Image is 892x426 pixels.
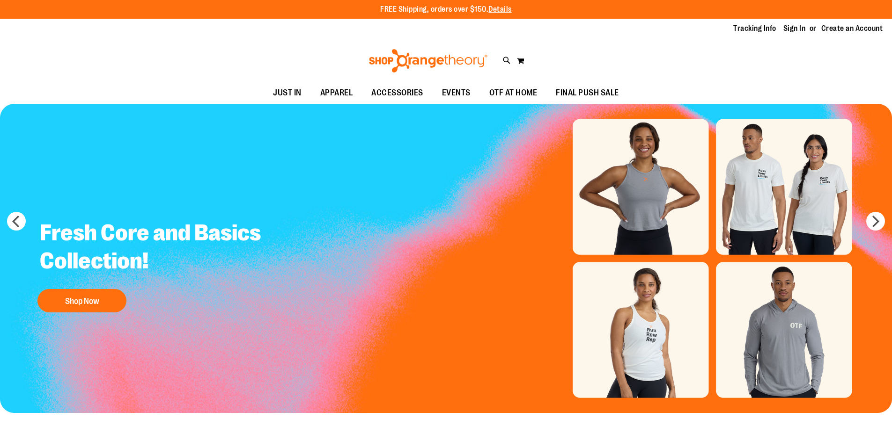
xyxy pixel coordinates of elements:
span: APPAREL [320,82,353,103]
a: Sign In [783,23,806,34]
a: APPAREL [311,82,362,104]
h2: Fresh Core and Basics Collection! [33,212,282,284]
a: EVENTS [433,82,480,104]
img: Shop Orangetheory [368,49,489,72]
span: FINAL PUSH SALE [556,82,619,103]
span: EVENTS [442,82,471,103]
span: OTF AT HOME [489,82,538,103]
button: Shop Now [37,289,126,312]
a: Tracking Info [733,23,776,34]
a: Fresh Core and Basics Collection! Shop Now [33,212,282,317]
a: ACCESSORIES [362,82,433,104]
a: FINAL PUSH SALE [546,82,628,104]
a: Create an Account [821,23,883,34]
a: OTF AT HOME [480,82,547,104]
button: next [866,212,885,231]
button: prev [7,212,26,231]
p: FREE Shipping, orders over $150. [380,4,512,15]
span: JUST IN [273,82,302,103]
a: Details [488,5,512,14]
a: JUST IN [264,82,311,104]
span: ACCESSORIES [371,82,423,103]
